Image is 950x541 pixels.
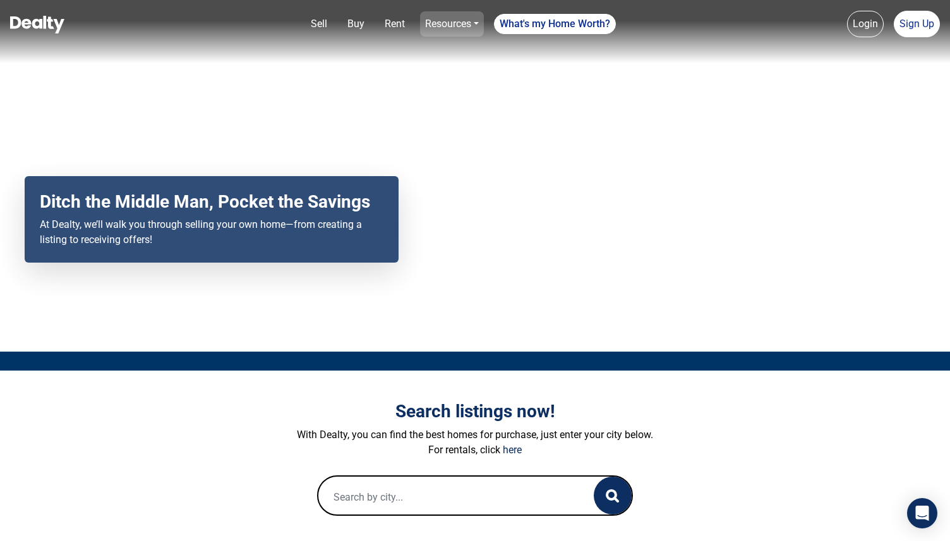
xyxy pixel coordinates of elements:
[318,477,568,517] input: Search by city...
[40,217,383,247] p: At Dealty, we’ll walk you through selling your own home—from creating a listing to receiving offers!
[40,191,383,213] h2: Ditch the Middle Man, Pocket the Savings
[380,11,410,37] a: Rent
[494,14,616,34] a: What's my Home Worth?
[124,443,826,458] p: For rentals, click
[342,11,370,37] a: Buy
[6,503,44,541] iframe: BigID CMP Widget
[847,11,884,37] a: Login
[124,427,826,443] p: With Dealty, you can find the best homes for purchase, just enter your city below.
[10,16,64,33] img: Dealty - Buy, Sell & Rent Homes
[124,401,826,422] h3: Search listings now!
[894,11,940,37] a: Sign Up
[306,11,332,37] a: Sell
[420,11,484,37] a: Resources
[503,444,522,456] a: here
[907,498,937,528] div: Open Intercom Messenger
